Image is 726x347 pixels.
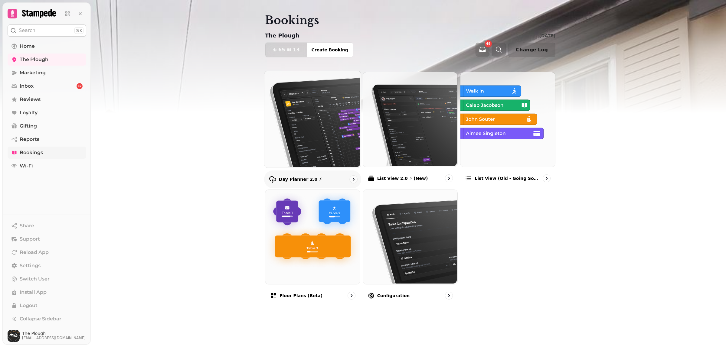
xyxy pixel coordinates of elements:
span: 49 [78,84,82,88]
a: Inbox49 [8,80,86,92]
a: Marketing [8,67,86,79]
span: Reviews [20,96,41,103]
span: 65 [278,47,285,52]
p: Floor Plans (beta) [280,293,322,299]
p: List view (Old - going soon) [475,175,540,181]
img: Floor Plans (beta) [265,189,359,284]
button: Collapse Sidebar [8,313,86,325]
button: Install App [8,286,86,298]
span: Home [20,43,35,50]
span: Loyalty [20,109,38,116]
img: User avatar [8,330,20,342]
span: 13 [293,47,299,52]
p: [DATE] [539,33,555,39]
button: 6513 [265,43,307,57]
a: ConfigurationConfiguration [363,190,458,305]
svg: go to [446,175,452,181]
a: Reviews [8,93,86,105]
button: Create Booking [307,43,353,57]
img: List View 2.0 ⚡ (New) [362,72,457,166]
p: Configuration [377,293,410,299]
a: Wi-Fi [8,160,86,172]
span: Support [20,235,40,243]
span: Share [20,222,34,229]
a: The Plough [8,54,86,66]
img: List view (Old - going soon) [460,72,554,166]
span: Bookings [20,149,43,156]
span: Reload App [20,249,49,256]
span: Switch User [20,275,50,283]
a: Bookings [8,147,86,159]
a: Reports [8,133,86,145]
button: Reload App [8,246,86,258]
button: Logout [8,300,86,312]
span: Reports [20,136,39,143]
p: The Plough [265,31,299,40]
button: User avatarThe Plough[EMAIL_ADDRESS][DOMAIN_NAME] [8,330,86,342]
span: The Plough [22,331,86,336]
span: Wi-Fi [20,162,33,170]
span: Inbox [20,83,34,90]
p: Day Planner 2.0 ⚡ [279,176,322,182]
span: Install App [20,289,47,296]
span: Logout [20,302,38,309]
span: Change Log [516,47,548,52]
span: Marketing [20,69,46,76]
a: List View 2.0 ⚡ (New)List View 2.0 ⚡ (New) [363,72,458,187]
a: List view (Old - going soon)List view (Old - going soon) [460,72,555,187]
button: Switch User [8,273,86,285]
img: Day Planner 2.0 ⚡ [264,70,360,167]
a: Home [8,40,86,52]
span: 49 [486,42,490,45]
svg: go to [350,176,356,182]
span: Collapse Sidebar [20,315,61,323]
span: Settings [20,262,41,269]
button: Search⌘K [8,24,86,37]
span: [EMAIL_ADDRESS][DOMAIN_NAME] [22,336,86,340]
a: Settings [8,260,86,272]
svg: go to [446,293,452,299]
p: Search [19,27,35,34]
a: Floor Plans (beta)Floor Plans (beta) [265,190,360,305]
span: Gifting [20,122,37,130]
img: Configuration [362,189,457,284]
div: ⌘K [74,27,83,34]
span: Create Booking [312,48,348,52]
svg: go to [544,175,550,181]
span: The Plough [20,56,48,63]
button: Share [8,220,86,232]
svg: go to [348,293,355,299]
a: Loyalty [8,107,86,119]
button: Change Log [508,43,555,57]
a: Gifting [8,120,86,132]
p: List View 2.0 ⚡ (New) [377,175,428,181]
a: Day Planner 2.0 ⚡Day Planner 2.0 ⚡ [264,71,361,188]
button: Support [8,233,86,245]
